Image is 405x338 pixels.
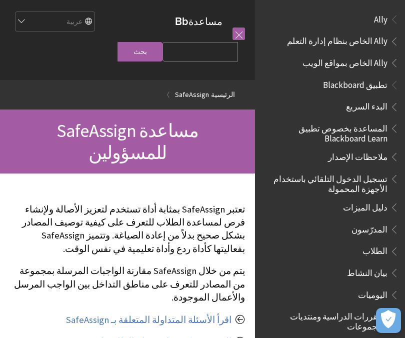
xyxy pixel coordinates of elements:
nav: Book outline for Anthology Ally Help [261,11,399,71]
span: المدرّسون [351,221,387,234]
p: تعتبر SafeAssign بمثابة أداة تستخدم لتعزيز الأصالة ولإنشاء فرص لمساعدة الطلاب للتعرف على كيفية تو... [10,203,245,255]
input: بحث [117,42,162,61]
span: تسجيل الدخول التلقائي باستخدام الأجهزة المحمولة [267,170,387,194]
span: بيان النشاط [347,264,387,278]
span: Ally [374,11,387,24]
span: المقررات الدراسية ومنتديات المجموعات [267,308,387,331]
span: Ally الخاص بمواقع الويب [302,54,387,68]
a: SafeAssign [175,88,209,101]
button: فتح التفضيلات [376,308,401,333]
a: مساعدةBb [175,15,222,27]
a: الرئيسية [211,88,235,101]
select: Site Language Selector [14,12,94,32]
span: اليوميات [358,286,387,300]
p: يتم من خلال SafeAssign مقارنة الواجبات المرسلة بمجموعة من المصادر للتعرف على مناطق التداخل بين ال... [10,264,245,304]
strong: Bb [175,15,188,28]
span: الطلاب [362,243,387,256]
span: ملاحظات الإصدار [328,148,387,162]
span: Ally الخاص بنظام إدارة التعلم [287,33,387,46]
span: البدء السريع [346,98,387,112]
span: مساعدة SafeAssign للمسؤولين [56,119,198,164]
span: المساعدة بخصوص تطبيق Blackboard Learn [267,120,387,143]
span: تطبيق Blackboard [323,76,387,90]
span: دليل الميزات [343,199,387,212]
a: اقرأ الأسئلة المتداولة المتعلقة بـ SafeAssign [66,314,231,326]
